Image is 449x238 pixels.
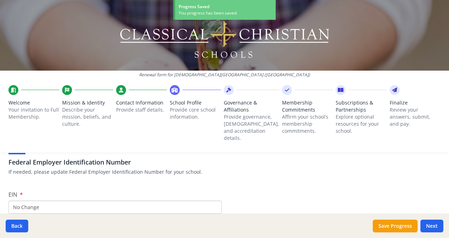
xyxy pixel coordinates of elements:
[119,11,330,60] img: Logo
[224,113,279,142] p: Provide governance, [DEMOGRAPHIC_DATA], and accreditation details.
[8,191,17,198] span: EIN
[390,99,441,106] span: Finalize
[8,168,441,175] p: If needed, please update Federal Employer Identification Number for your school.
[224,99,279,113] span: Governance & Affiliations
[390,106,441,127] p: Review your answers, submit, and pay.
[282,99,333,113] span: Membership Commitments
[170,106,221,120] p: Provide core school information.
[8,106,59,120] p: Your invitation to Full Membership.
[116,106,167,113] p: Provide staff details.
[170,99,221,106] span: School Profile
[373,220,418,232] button: Save Progress
[336,99,387,113] span: Subscriptions & Partnerships
[6,220,28,232] button: Back
[179,4,272,10] div: Progress Saved
[62,106,113,127] p: Describe your mission, beliefs, and culture.
[420,220,443,232] button: Next
[179,10,272,16] div: You progress has been saved.
[8,99,59,106] span: Welcome
[62,99,113,106] span: Mission & Identity
[336,113,387,135] p: Explore optional resources for your school.
[116,99,167,106] span: Contact Information
[8,157,441,167] h3: Federal Employer Identification Number
[282,113,333,135] p: Affirm your school’s membership commitments.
